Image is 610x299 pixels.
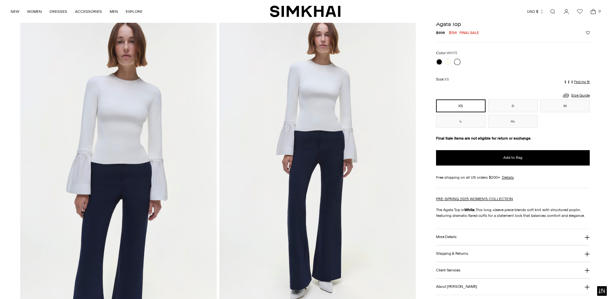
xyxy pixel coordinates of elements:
a: Size Guide [562,91,590,99]
button: More Details [436,229,590,245]
button: USD $ [527,4,544,19]
label: Size: [436,76,449,82]
span: 0 [596,8,602,14]
a: Open search modal [546,5,559,18]
strong: White. [464,208,476,212]
a: Wishlist [573,5,586,18]
h3: Client Services [436,268,460,272]
h1: Agata Top [436,21,590,27]
label: Color: [436,50,457,56]
button: L [436,115,486,128]
a: EXPLORE [126,4,142,19]
a: ACCESSORIES [75,4,102,19]
a: Open cart modal [587,5,600,18]
button: Shipping & Returns [436,245,590,262]
button: M [540,99,590,112]
button: Add to Wishlist [586,31,590,35]
p: The Agata Top in This long-sleeve piece blends soft knit with structured poplin, featuring dramat... [436,207,590,218]
span: XS [444,77,449,81]
div: Free shipping on all US orders $200+ [436,175,590,180]
span: Add to Bag [503,155,523,160]
span: $198 [449,30,457,36]
h3: Shipping & Returns [436,252,468,256]
a: Details [502,175,514,180]
button: S [488,99,538,112]
a: NEW [11,4,19,19]
s: $395 [436,30,445,36]
h3: More Details [436,235,456,239]
a: Go to the account page [560,5,573,18]
a: PRE-SPRING 2025 WOMEN'S COLLECTION [436,197,513,201]
button: About [PERSON_NAME] [436,278,590,295]
strong: Final Sale items are not eligible for return or exchange. [436,136,532,141]
a: DRESSES [50,4,67,19]
button: XS [436,99,486,112]
iframe: Sign Up via Text for Offers [5,275,65,294]
button: XL [488,115,538,128]
button: Add to Bag [436,150,590,166]
a: WOMEN [27,4,42,19]
h3: About [PERSON_NAME] [436,285,477,289]
a: SIMKHAI [270,5,341,18]
span: WHITE [447,51,457,55]
button: Client Services [436,262,590,278]
a: MEN [110,4,118,19]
